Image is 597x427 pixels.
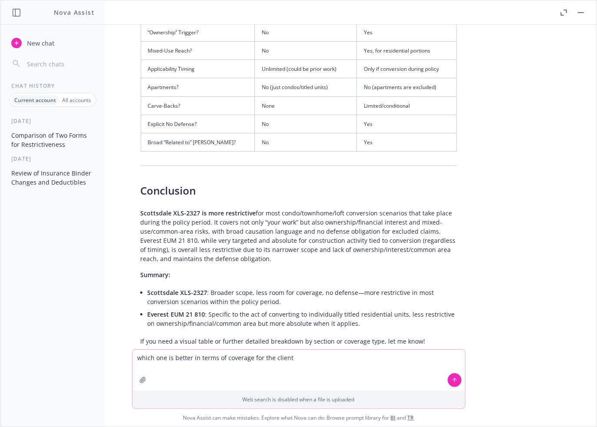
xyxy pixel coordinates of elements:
button: Review of Insurance Binder Changes and Deductibles [8,166,98,189]
td: Unlimited (could be prior work) [255,60,357,78]
td: Limited/conditional [357,96,456,115]
a: BI [391,414,396,421]
p: If you need a visual table or further detailed breakdown by section or coverage type, let me know! [141,337,457,346]
span: Nova Assist can make mistakes. Explore what Nova can do: Browse prompt library for and [4,409,593,427]
span: Scottsdale XLS-2327 is more restrictive [141,209,256,217]
td: Yes [357,133,456,151]
span: New chat [25,39,55,48]
td: Mixed-Use Reach? [141,42,255,60]
textarea: which one is better in terms of coverage for the client [132,350,465,391]
td: Applicability Timing [141,60,255,78]
div: Chat History [1,82,105,89]
li: : Broader scope, less room for coverage, no defense—more restrictive in most conversion scenarios... [148,286,457,308]
td: No [255,115,357,133]
p: Current account [14,96,56,104]
span: Everest EUM 21 810 [148,310,205,318]
p: for most condo/townhome/loft conversion scenarios that take place during the policy period. It co... [141,209,457,263]
td: Yes [357,115,456,133]
span: Conclusion [141,183,196,198]
td: No [255,133,357,151]
h1: Nova Assist [54,8,95,17]
td: Broad “Related to” [PERSON_NAME]? [141,133,255,151]
td: No [255,42,357,60]
td: Yes, for residential portions [357,42,456,60]
td: Only if conversion during policy [357,60,456,78]
td: “Ownership” Trigger? [141,23,255,42]
td: None [255,96,357,115]
li: : Specific to the act of converting to individually titled residential units, less restrictive on... [148,308,457,330]
td: No [255,23,357,42]
td: Explicit No Defense? [141,115,255,133]
td: Yes [357,23,456,42]
span: Scottsdale XLS-2327 [148,288,208,297]
td: Carve-Backs? [141,96,255,115]
div: [DATE] [1,117,105,125]
button: New chat [8,35,98,51]
td: Apartments? [141,78,255,96]
a: TR [408,414,414,421]
span: Summary: [141,271,171,279]
input: Search chats [25,58,94,70]
td: No (apartments are excluded) [357,78,456,96]
td: No (just condos/titled units) [255,78,357,96]
p: Web search is disabled when a file is uploaded [138,396,460,403]
button: Comparison of Two Forms for Restrictiveness [8,128,98,152]
div: [DATE] [1,155,105,162]
p: All accounts [62,96,91,104]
